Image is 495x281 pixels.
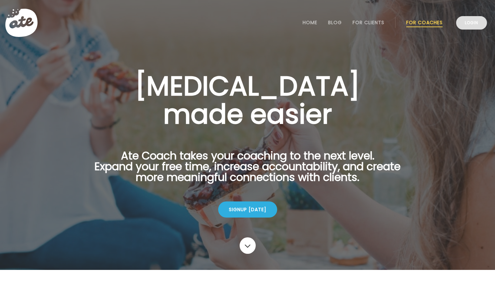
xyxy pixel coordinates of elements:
a: Blog [328,20,342,25]
a: For Coaches [406,20,443,25]
p: Ate Coach takes your coaching to the next level. Expand your free time, increase accountability, ... [84,150,411,191]
a: Home [303,20,317,25]
a: For Clients [353,20,384,25]
h1: [MEDICAL_DATA] made easier [84,72,411,128]
div: Signup [DATE] [218,201,277,218]
a: Login [456,16,487,30]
